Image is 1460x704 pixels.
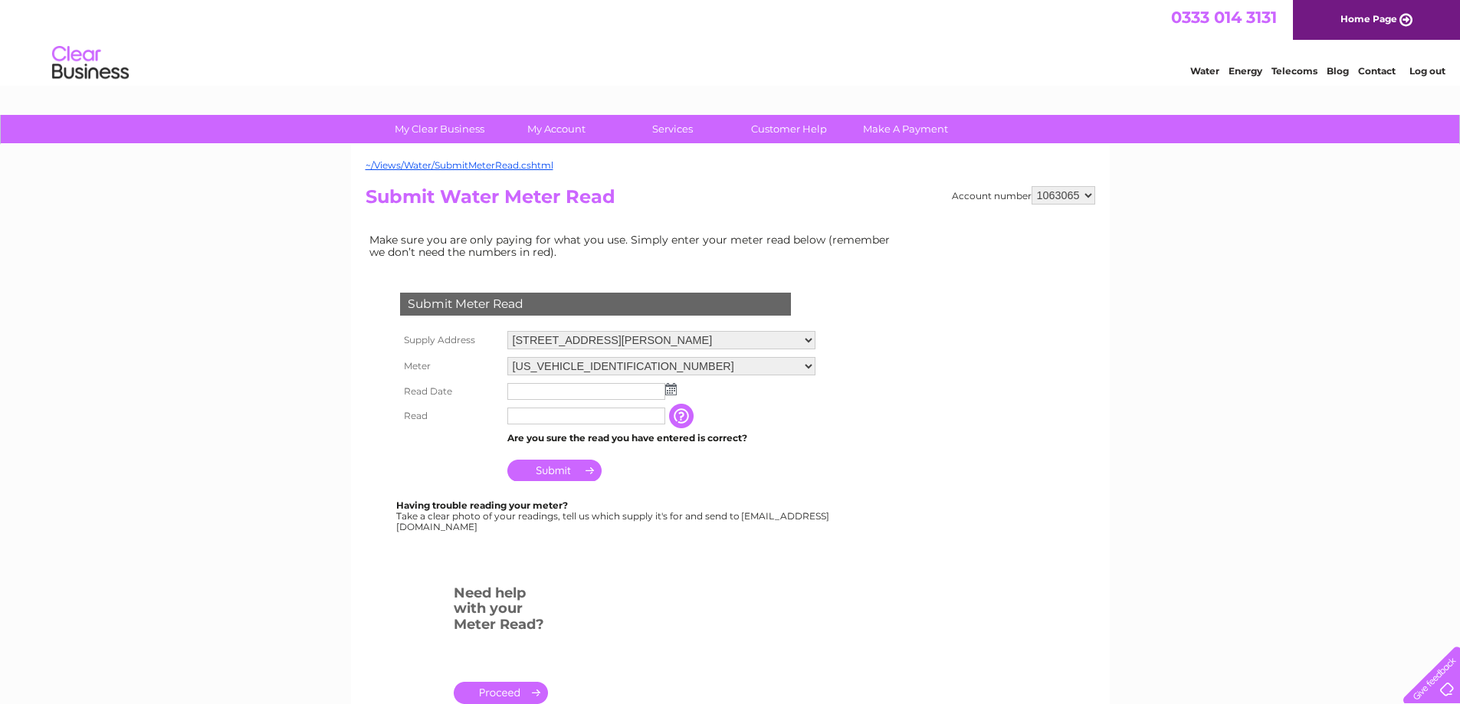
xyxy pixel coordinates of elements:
[507,460,602,481] input: Submit
[665,383,677,395] img: ...
[366,159,553,171] a: ~/Views/Water/SubmitMeterRead.cshtml
[842,115,969,143] a: Make A Payment
[366,186,1095,215] h2: Submit Water Meter Read
[51,40,130,87] img: logo.png
[1171,8,1277,27] a: 0333 014 3131
[1358,65,1396,77] a: Contact
[504,428,819,448] td: Are you sure the read you have entered is correct?
[952,186,1095,205] div: Account number
[1229,65,1262,77] a: Energy
[376,115,503,143] a: My Clear Business
[369,8,1093,74] div: Clear Business is a trading name of Verastar Limited (registered in [GEOGRAPHIC_DATA] No. 3667643...
[609,115,736,143] a: Services
[1271,65,1317,77] a: Telecoms
[1327,65,1349,77] a: Blog
[396,500,832,532] div: Take a clear photo of your readings, tell us which supply it's for and send to [EMAIL_ADDRESS][DO...
[400,293,791,316] div: Submit Meter Read
[1409,65,1445,77] a: Log out
[396,327,504,353] th: Supply Address
[454,582,548,640] h3: Need help with your Meter Read?
[366,230,902,262] td: Make sure you are only paying for what you use. Simply enter your meter read below (remember we d...
[1190,65,1219,77] a: Water
[726,115,852,143] a: Customer Help
[396,499,568,511] b: Having trouble reading your meter?
[396,404,504,428] th: Read
[454,682,548,704] a: .
[396,353,504,379] th: Meter
[669,404,697,428] input: Information
[396,379,504,404] th: Read Date
[493,115,619,143] a: My Account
